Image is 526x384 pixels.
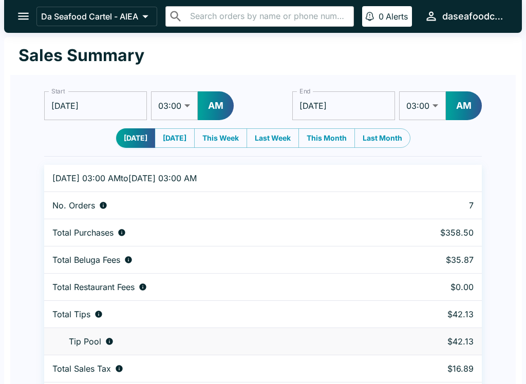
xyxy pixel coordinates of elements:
button: AM [446,91,482,120]
input: Search orders by name or phone number [187,9,349,24]
p: Alerts [386,11,408,22]
button: Da Seafood Cartel - AIEA [36,7,157,26]
p: $35.87 [386,255,474,265]
div: Fees paid by diners to restaurant [52,282,370,292]
p: Total Sales Tax [52,363,111,374]
p: Total Beluga Fees [52,255,120,265]
p: Da Seafood Cartel - AIEA [41,11,138,22]
div: Combined individual and pooled tips [52,309,370,319]
p: [DATE] 03:00 AM to [DATE] 03:00 AM [52,173,370,183]
button: Last Week [247,128,299,148]
label: Start [51,87,65,95]
div: Fees paid by diners to Beluga [52,255,370,265]
div: Sales tax paid by diners [52,363,370,374]
button: This Week [194,128,247,148]
p: Total Restaurant Fees [52,282,135,292]
button: [DATE] [116,128,155,148]
div: daseafoodcartel [442,10,505,23]
div: Tips unclaimed by a waiter [52,336,370,347]
p: Tip Pool [69,336,101,347]
button: daseafoodcartel [420,5,510,27]
p: $42.13 [386,336,474,347]
p: $42.13 [386,309,474,319]
p: $16.89 [386,363,474,374]
button: This Month [298,128,355,148]
p: 7 [386,200,474,210]
p: $358.50 [386,227,474,238]
button: AM [198,91,234,120]
p: Total Tips [52,309,90,319]
label: End [299,87,311,95]
h1: Sales Summary [18,45,144,66]
button: Last Month [354,128,410,148]
p: No. Orders [52,200,95,210]
p: $0.00 [386,282,474,292]
input: Choose date, selected date is Sep 2, 2025 [44,91,147,120]
p: 0 [379,11,384,22]
button: open drawer [10,3,36,29]
button: [DATE] [155,128,195,148]
div: Number of orders placed [52,200,370,210]
div: Aggregate order subtotals [52,227,370,238]
p: Total Purchases [52,227,114,238]
input: Choose date, selected date is Sep 3, 2025 [292,91,395,120]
